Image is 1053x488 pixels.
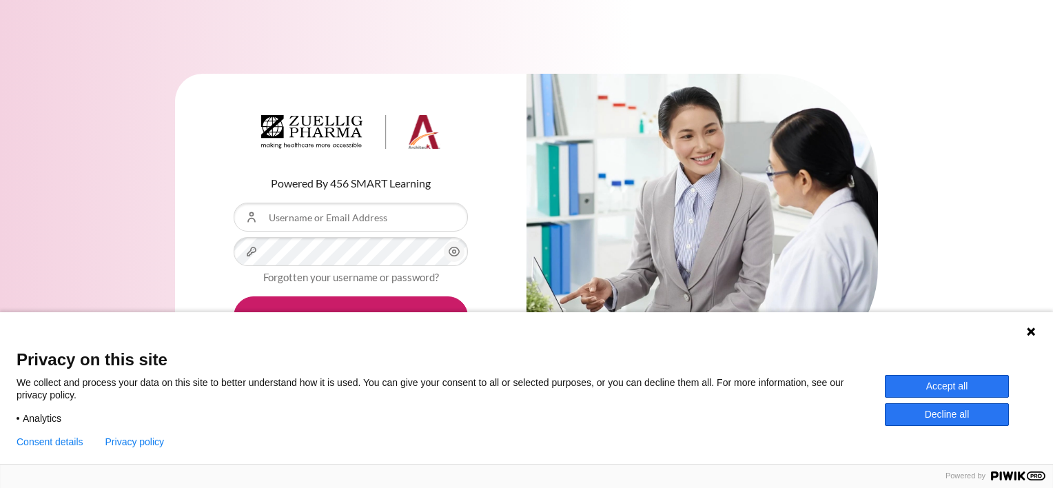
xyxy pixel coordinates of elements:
span: Analytics [23,412,61,425]
a: Architeck [261,115,440,155]
p: We collect and process your data on this site to better understand how it is used. You can give y... [17,376,885,401]
a: Forgotten your username or password? [263,271,439,283]
button: Decline all [885,403,1009,426]
img: Architeck [261,115,440,150]
input: Username or Email Address [234,203,468,232]
button: Log in [234,296,468,336]
a: Privacy policy [105,436,165,447]
p: Powered By 456 SMART Learning [234,175,468,192]
span: Powered by [940,471,991,480]
button: Consent details [17,436,83,447]
span: Privacy on this site [17,349,1036,369]
button: Accept all [885,375,1009,398]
